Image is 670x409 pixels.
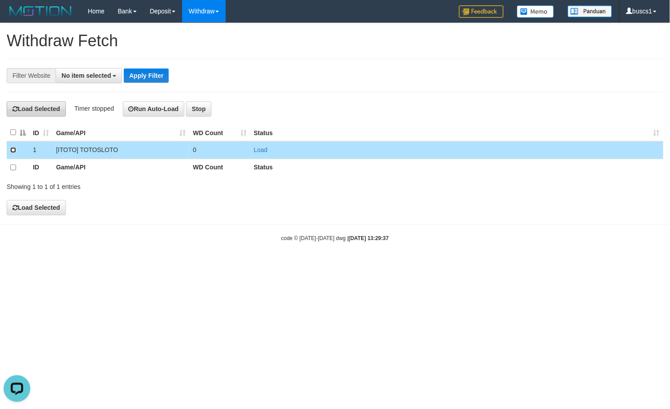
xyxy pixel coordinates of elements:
[53,124,190,141] th: Game/API: activate to sort column ascending
[250,159,663,176] th: Status
[7,101,66,116] button: Load Selected
[568,5,612,17] img: panduan.png
[189,159,250,176] th: WD Count
[7,200,66,215] button: Load Selected
[7,32,663,50] h1: Withdraw Fetch
[29,124,53,141] th: ID: activate to sort column ascending
[53,141,190,159] td: [ITOTO] TOTOSLOTO
[254,146,268,153] a: Load
[56,68,122,83] button: No item selected
[29,141,53,159] td: 1
[124,68,169,83] button: Apply Filter
[7,179,272,191] div: Showing 1 to 1 of 1 entries
[459,5,504,18] img: Feedback.jpg
[517,5,554,18] img: Button%20Memo.svg
[250,124,663,141] th: Status: activate to sort column ascending
[186,101,211,116] button: Stop
[29,159,53,176] th: ID
[189,124,250,141] th: WD Count: activate to sort column ascending
[4,4,30,30] button: Open LiveChat chat widget
[123,101,185,116] button: Run Auto-Load
[74,105,114,112] span: Timer stopped
[7,68,56,83] div: Filter Website
[7,4,74,18] img: MOTION_logo.png
[61,72,111,79] span: No item selected
[281,235,389,241] small: code © [DATE]-[DATE] dwg |
[349,235,389,241] strong: [DATE] 13:29:37
[53,159,190,176] th: Game/API
[193,146,196,153] span: 0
